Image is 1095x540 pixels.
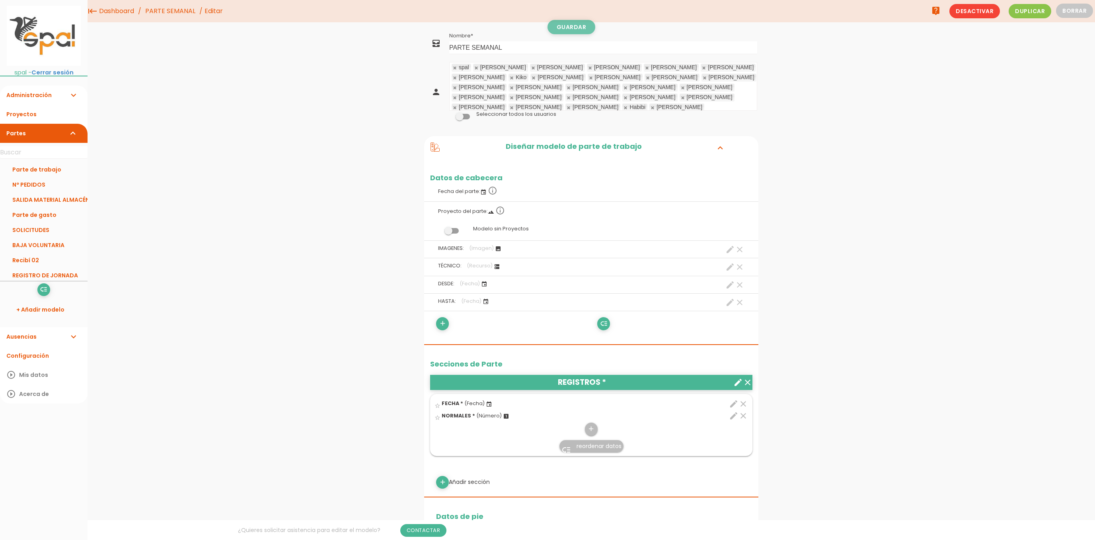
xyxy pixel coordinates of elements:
h2: Secciones de Parte [430,360,752,368]
label: Fecha del parte: [430,182,752,199]
div: [PERSON_NAME] [657,105,702,110]
img: itcons-logo [7,6,81,66]
div: [PERSON_NAME] [708,65,754,70]
div: [PERSON_NAME] [459,95,505,100]
label: Modelo sin Proyectos [430,221,752,236]
header: REGISTROS * [430,375,752,390]
i: event [486,401,492,407]
a: create [725,298,735,307]
div: [PERSON_NAME] [573,85,618,90]
div: ¿Quieres solicitar asistencia para editar el modelo? [88,520,597,540]
i: low_priority [600,318,608,330]
i: expand_more [68,86,78,105]
a: edit [729,411,738,421]
div: [PERSON_NAME] [537,65,583,70]
span: (Fecha) [460,280,480,287]
i: dns [494,263,500,270]
i: info_outline [495,206,505,215]
div: [PERSON_NAME] [516,85,561,90]
div: [PERSON_NAME] [480,65,526,70]
i: image [495,246,501,252]
span: Editar [205,6,223,16]
a: add [436,317,449,330]
a: create [725,280,735,290]
span: (Fecha) [464,400,485,407]
div: [PERSON_NAME] [651,65,697,70]
i: add [439,476,446,489]
i: looks_one [503,413,509,419]
label: Seleccionar todos los usuarios [476,111,556,118]
label: Proyecto del parte: [430,202,752,219]
h2: Datos de pie [430,513,752,521]
i: landscape [488,209,494,215]
div: Kiko [516,75,526,80]
a: clear [738,398,748,409]
div: [PERSON_NAME] [595,75,641,80]
i: expand_more [68,327,78,346]
a: star_border [434,400,440,407]
i: person [431,87,441,97]
i: expand_more [714,142,727,153]
i: add [439,317,446,330]
div: [PERSON_NAME] [538,75,583,80]
i: edit [729,411,738,421]
span: DESDE: [438,280,454,287]
div: [PERSON_NAME] [629,95,675,100]
i: clear [738,411,748,421]
a: Guardar [547,20,595,34]
div: [PERSON_NAME] [687,95,733,100]
a: clear [738,411,748,421]
i: clear [735,262,744,272]
span: (Recurso) [467,262,493,269]
i: star_border [434,415,440,421]
div: [PERSON_NAME] [573,105,618,110]
i: play_circle_outline [6,384,16,404]
a: low_priority [37,283,50,296]
div: [PERSON_NAME] [573,95,618,100]
i: create [725,262,735,272]
i: clear [735,280,744,290]
a: clear [735,245,744,254]
div: [PERSON_NAME] [687,85,733,90]
span: (Fecha) [461,298,481,304]
i: event [480,189,487,195]
a: low_priority [597,317,610,330]
div: [PERSON_NAME] [516,95,561,100]
div: [PERSON_NAME] [594,65,640,70]
a: + Añadir modelo [4,300,84,319]
a: live_help [928,3,944,19]
div: [PERSON_NAME] [652,75,698,80]
div: [PERSON_NAME] [709,75,754,80]
span: IMAGENES: [438,245,464,251]
button: Borrar [1056,4,1093,18]
a: add [436,476,449,489]
i: live_help [931,3,941,19]
i: low_priority [561,445,571,455]
i: star_border [434,403,440,409]
div: [PERSON_NAME] [629,85,675,90]
span: HASTA: [438,298,456,304]
span: (Número) [476,412,502,419]
i: add [587,423,595,435]
a: add [585,423,598,435]
div: [PERSON_NAME] [459,105,505,110]
i: play_circle_outline [6,365,16,384]
a: clear [735,298,744,307]
i: expand_more [68,124,78,143]
i: edit [729,399,738,409]
h2: Datos de cabecera [424,174,758,182]
div: [PERSON_NAME] [459,75,505,80]
span: Duplicar [1009,4,1051,18]
a: Cerrar sesión [31,68,74,76]
label: Nombre [449,32,473,39]
span: Desactivar [949,4,1000,18]
span: TÉCNICO: [438,262,462,269]
a: create [725,245,735,254]
i: create [733,378,743,387]
span: reordenar datos [577,442,622,450]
